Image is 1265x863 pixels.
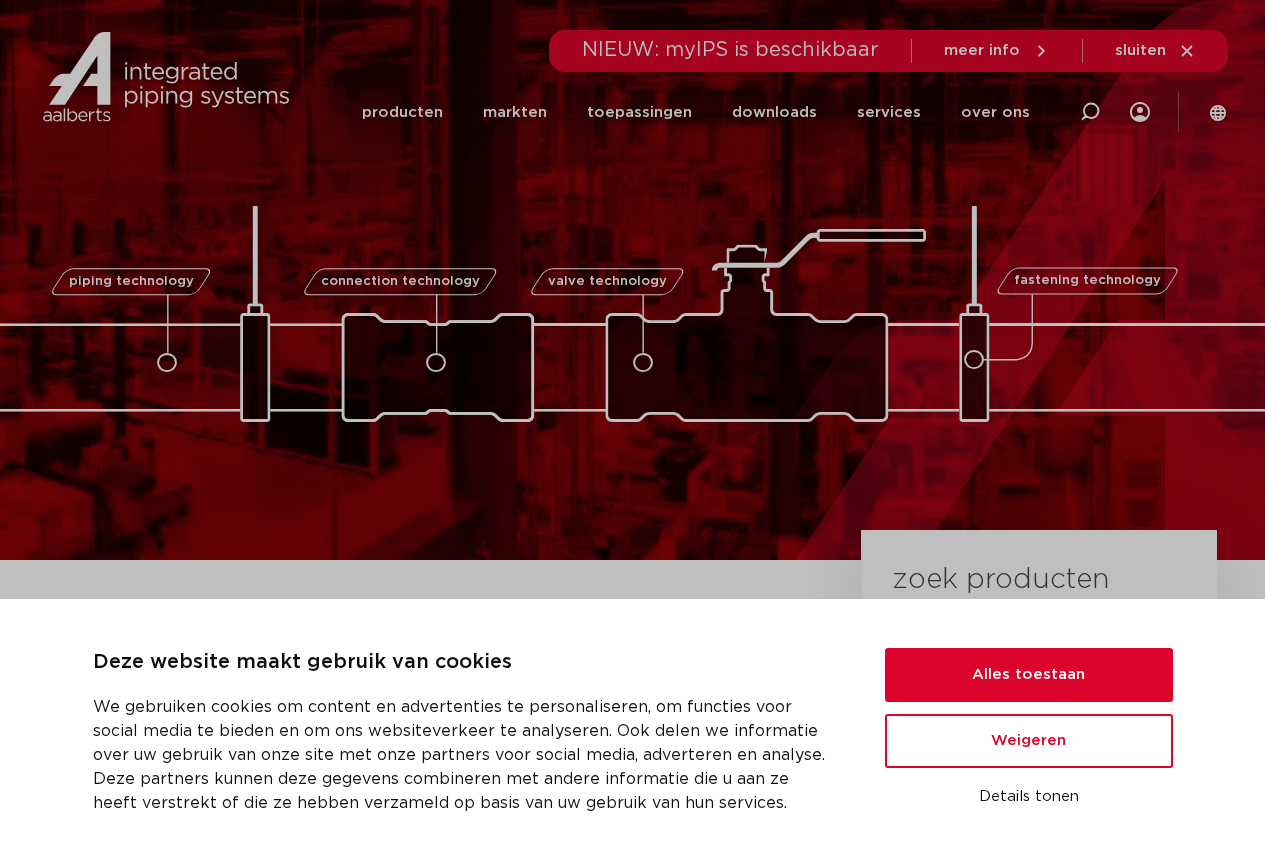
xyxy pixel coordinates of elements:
[857,74,921,151] a: services
[582,40,879,60] span: NIEUW: myIPS is beschikbaar
[587,74,692,151] a: toepassingen
[885,780,1173,814] button: Details tonen
[1014,275,1161,288] span: fastening technology
[885,648,1173,702] button: Alles toestaan
[93,647,837,679] p: Deze website maakt gebruik van cookies
[320,275,479,288] span: connection technology
[885,714,1173,768] button: Weigeren
[362,74,1030,151] nav: Menu
[362,74,443,151] a: producten
[93,695,837,815] p: We gebruiken cookies om content en advertenties te personaliseren, om functies voor social media ...
[483,74,547,151] a: markten
[1115,43,1166,58] span: sluiten
[944,43,1020,58] span: meer info
[961,74,1030,151] a: over ons
[892,560,1109,600] h3: zoek producten
[944,42,1050,60] a: meer info
[1115,42,1196,60] a: sluiten
[732,74,817,151] a: downloads
[548,275,667,288] span: valve technology
[69,275,194,288] span: piping technology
